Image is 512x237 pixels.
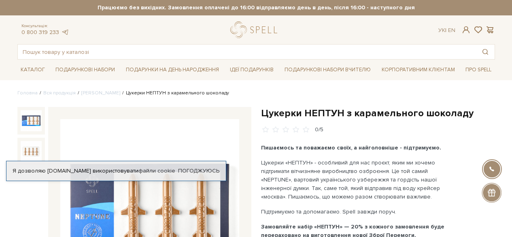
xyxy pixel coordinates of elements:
a: Вся продукція [43,90,76,96]
a: Корпоративним клієнтам [378,64,458,76]
b: Пишаємось та поважаємо своїх, а найголовніше - підтримуємо. [261,144,441,151]
span: | [445,27,446,34]
a: 0 800 319 233 [21,29,59,36]
a: Погоджуюсь [178,167,219,175]
a: Головна [17,90,38,96]
a: Ідеї подарунків [227,64,277,76]
a: Каталог [17,64,48,76]
p: Підтримуємо та допомагаємо. Spell завжди поруч. [261,207,451,216]
a: En [448,27,455,34]
a: Подарунки на День народження [123,64,222,76]
button: Пошук товару у каталозі [476,45,495,59]
img: Цукерки НЕПТУН з карамельного шоколаду [21,110,42,131]
a: Про Spell [462,64,495,76]
a: [PERSON_NAME] [81,90,120,96]
strong: Працюємо без вихідних. Замовлення оплачені до 16:00 відправляємо день в день, після 16:00 - насту... [17,4,495,11]
div: 0/5 [315,126,323,134]
a: Подарункові набори Вчителю [281,63,374,77]
p: Цукерки «НЕПТУН» - особливий для нас проєкт, яким ми хочемо підтримати вітчизняне виробництво озб... [261,158,451,201]
img: Цукерки НЕПТУН з карамельного шоколаду [21,141,42,162]
div: Я дозволяю [DOMAIN_NAME] використовувати [6,167,226,175]
li: Цукерки НЕПТУН з карамельного шоколаду [120,90,229,97]
a: файли cookie [138,167,175,174]
a: Подарункові набори [52,64,118,76]
input: Пошук товару у каталозі [18,45,476,59]
a: telegram [61,29,69,36]
h1: Цукерки НЕПТУН з карамельного шоколаду [261,107,495,120]
div: Ук [438,27,455,34]
a: logo [230,21,281,38]
span: Консультація: [21,23,69,29]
